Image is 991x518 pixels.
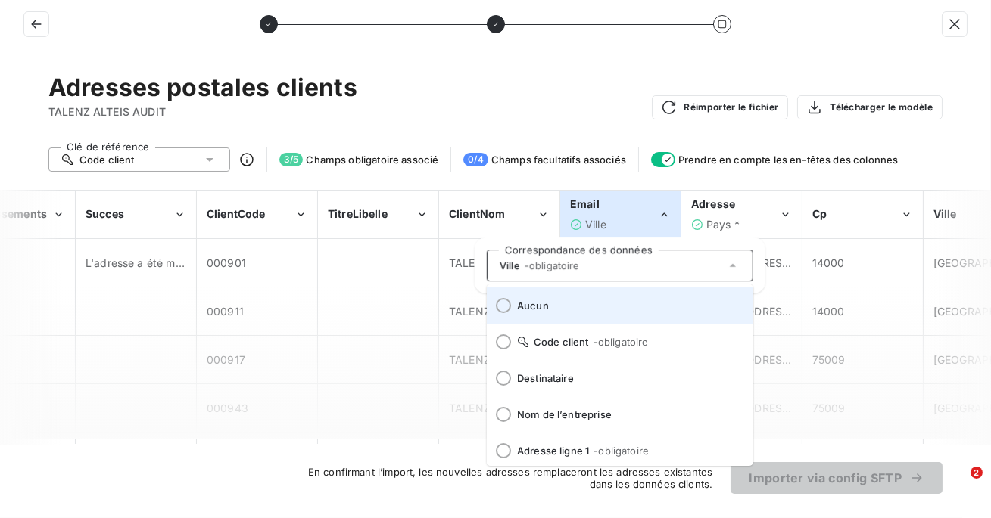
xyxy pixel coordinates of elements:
[812,402,846,414] span: 75009
[812,353,846,366] span: 75009
[517,372,741,384] span: Destinataire
[678,154,898,166] span: Prendre en compte les en-têtes des colonnes
[449,305,566,318] span: TALENZ ALTEIS AUDIT
[933,207,957,220] span: Ville
[691,256,881,269] span: [STREET_ADDRESS][PERSON_NAME]
[681,191,802,239] th: Adresse
[731,462,943,494] button: Importer via config SFTP
[449,402,550,414] span: TALENZ ALTEIS IDF
[517,299,741,312] span: Aucun
[594,445,649,457] span: - obligatoire
[517,408,741,420] span: Nom de l’entreprise
[691,305,881,318] span: [STREET_ADDRESS][PERSON_NAME]
[48,73,357,103] h2: Adresses postales clients
[971,467,983,479] span: 2
[296,466,712,490] span: En confirmant l’import, les nouvelles adresses remplaceront les adresses existantes dans les donn...
[76,191,197,239] th: Succes
[86,207,124,220] span: Succes
[691,197,735,210] span: Adresse
[197,191,318,239] th: ClientCode
[652,95,789,119] button: Réimporter le fichier
[86,256,214,269] span: L'adresse a été mis à jour
[328,207,388,220] span: TitreLibelle
[318,191,439,239] th: TitreLibelle
[463,153,488,166] span: 0 / 4
[570,197,600,210] span: Email
[449,353,586,366] span: TALENZ ALTEIS AUDIT IDF
[812,305,845,318] span: 14000
[706,218,740,231] span: Pays *
[48,104,357,119] span: TALENZ ALTEIS AUDIT
[517,445,741,457] span: Adresse ligne 1
[79,154,135,166] span: Code client
[207,256,246,269] span: 000901
[207,402,248,414] span: 000943
[802,191,924,239] th: Cp
[491,154,626,166] span: Champs facultatifs associés
[585,218,606,231] span: Ville
[449,207,505,220] span: ClientNom
[940,467,976,503] iframe: Intercom live chat
[517,336,741,348] span: Code client
[279,153,303,166] span: 3 / 5
[207,353,245,366] span: 000917
[207,207,266,220] span: ClientCode
[207,305,244,318] span: 000911
[593,336,648,348] span: - obligatoire
[500,259,580,271] span: Ville
[560,191,681,239] th: Email
[306,154,438,166] span: Champs obligatoire associé
[812,256,845,269] span: 14000
[449,256,580,269] span: TALENZ ALTEIS CONSEIL
[797,95,943,119] button: Télécharger le modèle
[812,207,827,220] span: Cp
[439,191,560,239] th: ClientNom
[525,259,580,271] span: - obligatoire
